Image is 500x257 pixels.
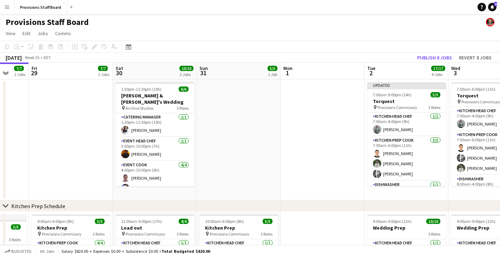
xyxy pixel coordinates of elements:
h1: Provisions Staff Board [6,17,89,27]
a: Jobs [35,29,51,38]
button: Publish 8 jobs [414,53,455,62]
span: 4 [494,2,497,6]
span: Budgeted [11,249,32,254]
button: Revert 8 jobs [456,53,494,62]
span: Total Budgeted $820.00 [162,249,210,254]
button: Budgeted [4,248,33,255]
div: EDT [44,55,51,60]
button: Provisions Staff Board [14,0,67,14]
div: [DATE] [6,54,22,61]
app-user-avatar: Giannina Fazzari [486,18,494,26]
a: Comms [52,29,74,38]
div: Kitchen Prep Schedule [11,203,65,210]
span: Week 35 [23,55,41,60]
a: View [3,29,18,38]
span: All jobs [39,249,55,254]
div: Salary $820.00 + Expenses $0.00 + Subsistence $0.00 = [61,249,210,254]
span: Comms [55,30,71,37]
span: Edit [22,30,31,37]
span: Jobs [38,30,48,37]
a: Edit [20,29,33,38]
span: View [6,30,15,37]
a: 4 [488,3,496,11]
